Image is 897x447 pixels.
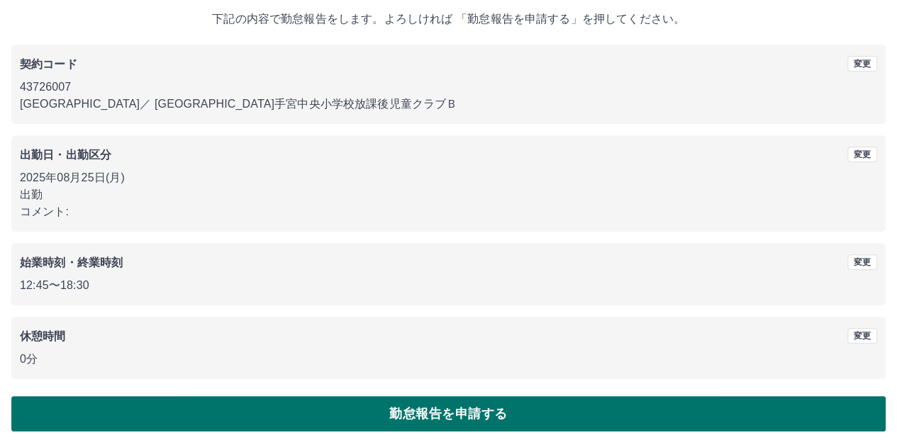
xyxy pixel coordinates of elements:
p: 2025年08月25日(月) [20,169,877,186]
b: 契約コード [20,58,77,70]
button: 変更 [847,328,877,344]
p: 0分 [20,351,877,368]
p: 43726007 [20,79,877,96]
button: 変更 [847,56,877,72]
button: 変更 [847,254,877,270]
button: 変更 [847,147,877,162]
p: コメント: [20,203,877,220]
button: 勤怠報告を申請する [11,396,886,431]
p: [GEOGRAPHIC_DATA] ／ [GEOGRAPHIC_DATA]手宮中央小学校放課後児童クラブＢ [20,96,877,113]
p: 下記の内容で勤怠報告をします。よろしければ 「勤怠報告を申請する」を押してください。 [11,11,886,28]
b: 始業時刻・終業時刻 [20,256,123,268]
p: 出勤 [20,186,877,203]
p: 12:45 〜 18:30 [20,277,877,294]
b: 出勤日・出勤区分 [20,149,111,161]
b: 休憩時間 [20,330,66,342]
